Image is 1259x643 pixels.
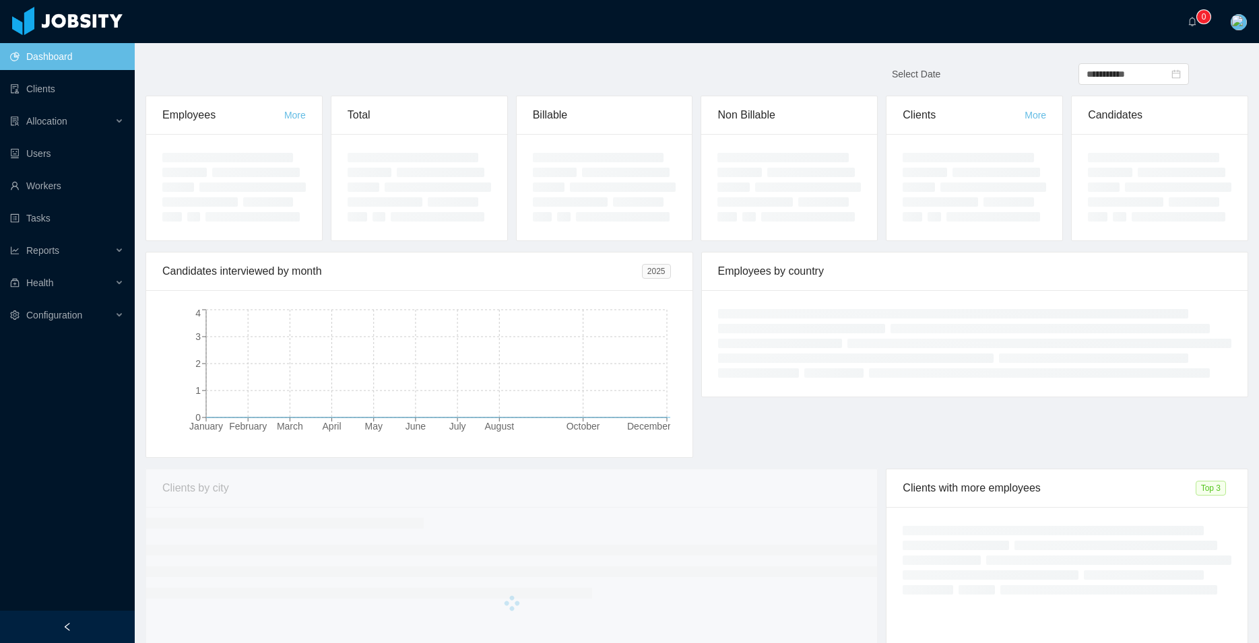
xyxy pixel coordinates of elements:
[195,308,201,318] tspan: 4
[10,116,20,126] i: icon: solution
[162,252,642,290] div: Candidates interviewed by month
[10,75,124,102] a: icon: auditClients
[195,385,201,396] tspan: 1
[1231,14,1247,30] img: 652c1980-6723-11eb-a63f-bd2498db2a24_65fc71909918b.png
[284,110,306,121] a: More
[1197,10,1210,24] sup: 0
[26,310,82,320] span: Configuration
[717,96,861,134] div: Non Billable
[195,412,201,423] tspan: 0
[1171,69,1181,79] i: icon: calendar
[323,421,342,432] tspan: April
[10,310,20,320] i: icon: setting
[162,96,284,134] div: Employees
[1088,96,1231,134] div: Candidates
[229,421,267,432] tspan: February
[348,96,491,134] div: Total
[1196,481,1226,496] span: Top 3
[10,172,124,199] a: icon: userWorkers
[1025,110,1046,121] a: More
[26,245,59,256] span: Reports
[642,264,671,279] span: 2025
[718,252,1232,290] div: Employees by country
[892,69,940,79] span: Select Date
[10,205,124,232] a: icon: profileTasks
[627,421,671,432] tspan: December
[1188,17,1197,26] i: icon: bell
[26,277,53,288] span: Health
[195,331,201,342] tspan: 3
[195,358,201,369] tspan: 2
[26,116,67,127] span: Allocation
[484,421,514,432] tspan: August
[903,96,1025,134] div: Clients
[365,421,383,432] tspan: May
[903,469,1195,507] div: Clients with more employees
[10,246,20,255] i: icon: line-chart
[10,43,124,70] a: icon: pie-chartDashboard
[10,278,20,287] i: icon: medicine-box
[449,421,466,432] tspan: July
[189,421,223,432] tspan: January
[10,140,124,167] a: icon: robotUsers
[277,421,303,432] tspan: March
[567,421,600,432] tspan: October
[533,96,676,134] div: Billable
[406,421,426,432] tspan: June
